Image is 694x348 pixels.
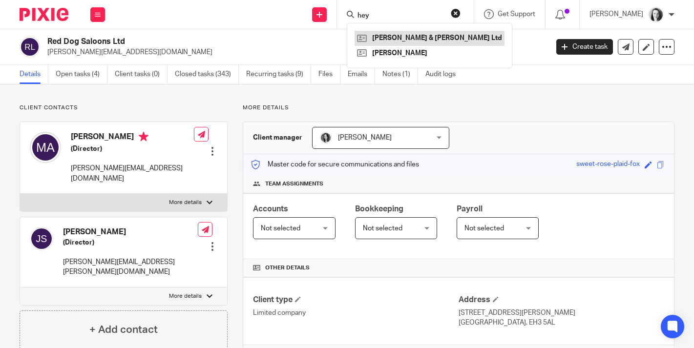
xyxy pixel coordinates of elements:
p: [PERSON_NAME][EMAIL_ADDRESS][DOMAIN_NAME] [47,47,542,57]
p: Limited company [253,308,459,318]
img: brodie%203%20small.jpg [320,132,332,143]
a: Details [20,65,48,84]
h5: (Director) [71,144,194,154]
a: Notes (1) [382,65,418,84]
p: More details [169,199,202,206]
i: Primary [139,132,148,142]
p: More details [169,292,202,300]
h4: [PERSON_NAME] [71,132,194,144]
img: svg%3E [30,132,61,163]
span: Bookkeeping [355,205,403,213]
a: Client tasks (0) [115,65,168,84]
a: Closed tasks (343) [175,65,239,84]
h4: + Add contact [89,322,158,337]
p: [PERSON_NAME] [589,9,643,19]
h3: Client manager [253,133,302,143]
a: Files [318,65,340,84]
p: [GEOGRAPHIC_DATA], EH3 5AL [459,318,664,328]
span: Get Support [498,11,535,18]
p: Client contacts [20,104,228,112]
a: Audit logs [425,65,463,84]
img: svg%3E [20,37,40,57]
h4: [PERSON_NAME] [63,227,198,237]
span: Team assignments [265,180,323,188]
a: Open tasks (4) [56,65,107,84]
img: svg%3E [30,227,53,250]
h2: Red Dog Saloons Ltd [47,37,443,47]
a: Recurring tasks (9) [246,65,311,84]
h4: Client type [253,295,459,305]
button: Clear [451,8,461,18]
span: Other details [265,264,310,272]
p: [PERSON_NAME][EMAIL_ADDRESS][DOMAIN_NAME] [71,164,194,184]
input: Search [357,12,444,20]
div: sweet-rose-plaid-fox [576,159,640,170]
span: [PERSON_NAME] [338,134,392,141]
a: Emails [348,65,375,84]
img: Pixie [20,8,68,21]
img: T1JH8BBNX-UMG48CW64-d2649b4fbe26-512.png [648,7,664,22]
p: [STREET_ADDRESS][PERSON_NAME] [459,308,664,318]
p: Master code for secure communications and files [251,160,419,169]
a: Create task [556,39,613,55]
p: [PERSON_NAME][EMAIL_ADDRESS][PERSON_NAME][DOMAIN_NAME] [63,257,198,277]
span: Not selected [464,225,504,232]
p: More details [243,104,674,112]
span: Not selected [261,225,300,232]
h5: (Director) [63,238,198,247]
span: Accounts [253,205,288,213]
h4: Address [459,295,664,305]
span: Not selected [363,225,402,232]
span: Payroll [457,205,483,213]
